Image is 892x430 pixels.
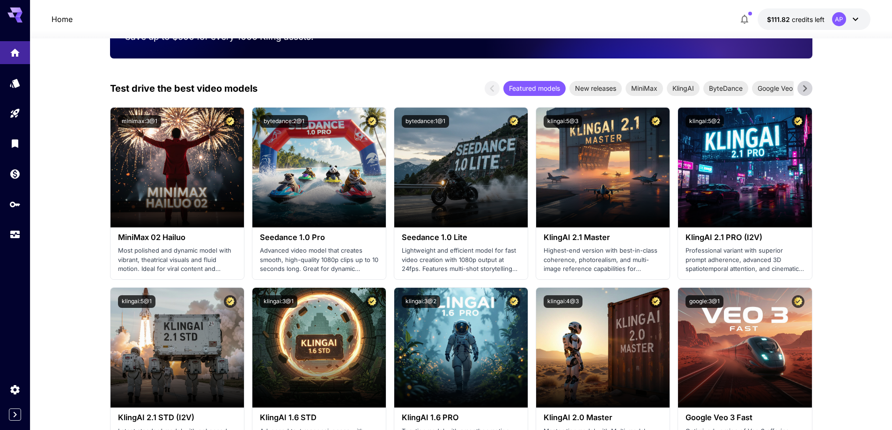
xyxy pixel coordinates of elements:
[394,288,528,408] img: alt
[767,15,825,24] div: $111.81914
[649,295,662,308] button: Certified Model – Vetted for best performance and includes a commercial license.
[667,81,700,96] div: KlingAI
[366,295,378,308] button: Certified Model – Vetted for best performance and includes a commercial license.
[110,81,258,95] p: Test drive the best video models
[224,115,236,128] button: Certified Model – Vetted for best performance and includes a commercial license.
[9,138,21,149] div: Library
[686,115,724,128] button: klingai:5@2
[93,59,101,66] img: tab_keywords_by_traffic_grey.svg
[667,83,700,93] span: KlingAI
[703,83,748,93] span: ByteDance
[402,115,449,128] button: bytedance:1@1
[686,233,804,242] h3: KlingAI 2.1 PRO (I2V)
[9,168,21,180] div: Wallet
[767,15,792,23] span: $111.82
[402,295,440,308] button: klingai:3@2
[9,108,21,119] div: Playground
[686,295,723,308] button: google:3@1
[118,115,161,128] button: minimax:3@1
[544,246,662,274] p: Highest-end version with best-in-class coherence, photorealism, and multi-image reference capabil...
[402,246,520,274] p: Lightweight and efficient model for fast video creation with 1080p output at 24fps. Features mult...
[792,115,804,128] button: Certified Model – Vetted for best performance and includes a commercial license.
[792,15,825,23] span: credits left
[118,246,236,274] p: Most polished and dynamic model with vibrant, theatrical visuals and fluid motion. Ideal for vira...
[25,59,33,66] img: tab_domain_overview_orange.svg
[9,198,21,210] div: API Keys
[9,44,21,56] div: Home
[536,108,670,227] img: alt
[252,108,386,227] img: alt
[508,115,520,128] button: Certified Model – Vetted for best performance and includes a commercial license.
[678,288,811,408] img: alt
[103,60,158,66] div: Keywords by Traffic
[118,413,236,422] h3: KlingAI 2.1 STD (I2V)
[626,83,663,93] span: MiniMax
[9,408,21,421] button: Expand sidebar
[24,24,66,32] div: Domain: [URL]
[544,413,662,422] h3: KlingAI 2.0 Master
[260,246,378,274] p: Advanced video model that creates smooth, high-quality 1080p clips up to 10 seconds long. Great f...
[9,229,21,241] div: Usage
[252,288,386,408] img: alt
[792,295,804,308] button: Certified Model – Vetted for best performance and includes a commercial license.
[118,295,155,308] button: klingai:5@1
[402,233,520,242] h3: Seedance 1.0 Lite
[9,384,21,395] div: Settings
[536,288,670,408] img: alt
[402,413,520,422] h3: KlingAI 1.6 PRO
[503,83,566,93] span: Featured models
[52,14,73,25] a: Home
[111,108,244,227] img: alt
[260,233,378,242] h3: Seedance 1.0 Pro
[260,295,297,308] button: klingai:3@1
[52,14,73,25] nav: breadcrumb
[366,115,378,128] button: Certified Model – Vetted for best performance and includes a commercial license.
[118,233,236,242] h3: MiniMax 02 Hailuo
[224,295,236,308] button: Certified Model – Vetted for best performance and includes a commercial license.
[503,81,566,96] div: Featured models
[260,115,308,128] button: bytedance:2@1
[544,295,582,308] button: klingai:4@3
[36,60,84,66] div: Domain Overview
[569,81,622,96] div: New releases
[649,115,662,128] button: Certified Model – Vetted for best performance and includes a commercial license.
[260,413,378,422] h3: KlingAI 1.6 STD
[111,288,244,408] img: alt
[686,246,804,274] p: Professional variant with superior prompt adherence, advanced 3D spatiotemporal attention, and ci...
[752,81,798,96] div: Google Veo
[678,108,811,227] img: alt
[752,83,798,93] span: Google Veo
[758,8,870,30] button: $111.81914AP
[26,15,46,22] div: v 4.0.25
[832,12,846,26] div: AP
[569,83,622,93] span: New releases
[9,77,21,89] div: Models
[686,413,804,422] h3: Google Veo 3 Fast
[626,81,663,96] div: MiniMax
[508,295,520,308] button: Certified Model – Vetted for best performance and includes a commercial license.
[15,15,22,22] img: logo_orange.svg
[15,24,22,32] img: website_grey.svg
[703,81,748,96] div: ByteDance
[394,108,528,227] img: alt
[544,115,582,128] button: klingai:5@3
[544,233,662,242] h3: KlingAI 2.1 Master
